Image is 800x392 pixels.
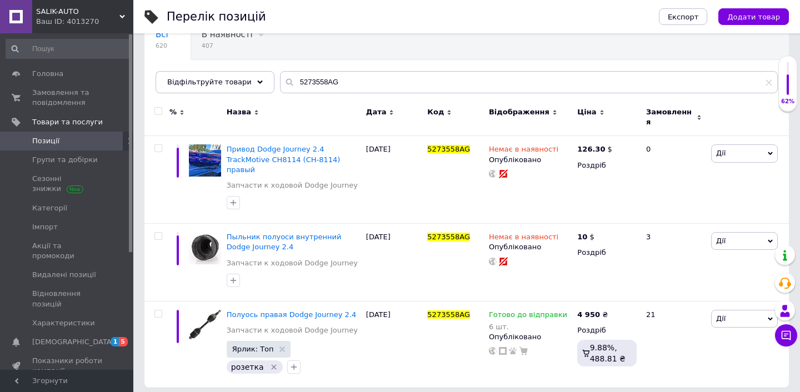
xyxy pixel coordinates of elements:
[169,107,177,117] span: %
[32,117,103,127] span: Товари та послуги
[639,301,708,388] div: 21
[32,69,63,79] span: Головна
[489,155,572,165] div: Опубліковано
[427,107,444,117] span: Код
[659,8,708,25] button: Експорт
[189,144,221,177] img: Привод Dodge Journey 2.4 TrackMotive CH8114 (CH-8114) правый
[227,325,358,335] a: Запчасти к ходовой Dodge Journey
[427,145,470,153] span: 5273558AG
[32,203,67,213] span: Категорії
[232,345,274,353] span: Ярлик: Топ
[489,107,549,117] span: Відображення
[227,107,251,117] span: Назва
[427,233,470,241] span: 5273558AG
[577,107,596,117] span: Ціна
[590,343,626,363] span: 9.88%, 488.81 ₴
[227,258,358,268] a: Запчасти к ходовой Dodge Journey
[32,155,98,165] span: Групи та добірки
[577,160,637,170] div: Роздріб
[231,363,264,371] span: розетка
[167,78,252,86] span: Відфільтруйте товари
[716,314,726,323] span: Дії
[363,224,425,301] div: [DATE]
[489,332,572,342] div: Опубліковано
[646,107,694,127] span: Замовлення
[489,242,572,252] div: Опубліковано
[577,144,612,154] div: $
[489,233,558,244] span: Немає в наявності
[227,310,356,319] a: Полуось правая Dodge Journey 2.4
[32,356,103,376] span: Показники роботи компанії
[32,337,114,347] span: [DEMOGRAPHIC_DATA]
[36,17,133,27] div: Ваш ID: 4013270
[427,310,470,319] span: 5273558AG
[363,301,425,388] div: [DATE]
[489,310,567,322] span: Готово до відправки
[779,98,797,105] div: 62%
[227,145,341,173] a: Привод Dodge Journey 2.4 TrackMotive CH8114 (CH-8114) правый
[32,136,59,146] span: Позиції
[32,174,103,194] span: Сезонні знижки
[366,107,387,117] span: Дата
[227,180,358,190] a: Запчасти к ходовой Dodge Journey
[156,42,168,50] span: 620
[577,233,587,241] b: 10
[202,29,253,39] span: В наявності
[111,337,119,346] span: 1
[727,13,780,21] span: Додати товар
[156,29,168,39] span: Всі
[32,241,103,261] span: Акції та промокоди
[668,13,699,21] span: Експорт
[577,310,600,319] b: 4 950
[577,248,637,258] div: Роздріб
[489,323,567,331] div: 6 шт.
[775,324,797,346] button: Чат з покупцем
[32,222,58,232] span: Імпорт
[577,310,608,320] div: ₴
[716,149,726,157] span: Дії
[32,289,103,309] span: Відновлення позицій
[189,232,221,264] img: Пыльник полуоси внутренний Dodge Journey 2.4
[269,363,278,371] svg: Видалити мітку
[639,224,708,301] div: 3
[577,325,637,335] div: Роздріб
[156,72,236,82] span: Немає в наявності
[280,71,778,93] input: Пошук по назві позиції, артикулу і пошуковим запитам
[32,318,95,328] span: Характеристики
[363,136,425,224] div: [DATE]
[32,88,103,108] span: Замовлення та повідомлення
[202,42,253,50] span: 407
[119,337,128,346] span: 5
[189,310,221,340] img: Полуось правая Dodge Journey 2.4
[36,7,119,17] span: SALIK-AUTO
[489,145,558,157] span: Немає в наявності
[6,39,131,59] input: Пошук
[227,233,342,251] a: Пыльник полуоси внутренний Dodge Journey 2.4
[577,145,605,153] b: 126.30
[32,270,96,280] span: Видалені позиції
[718,8,789,25] button: Додати товар
[716,237,726,245] span: Дії
[577,232,594,242] div: $
[639,136,708,224] div: 0
[167,11,266,23] div: Перелік позицій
